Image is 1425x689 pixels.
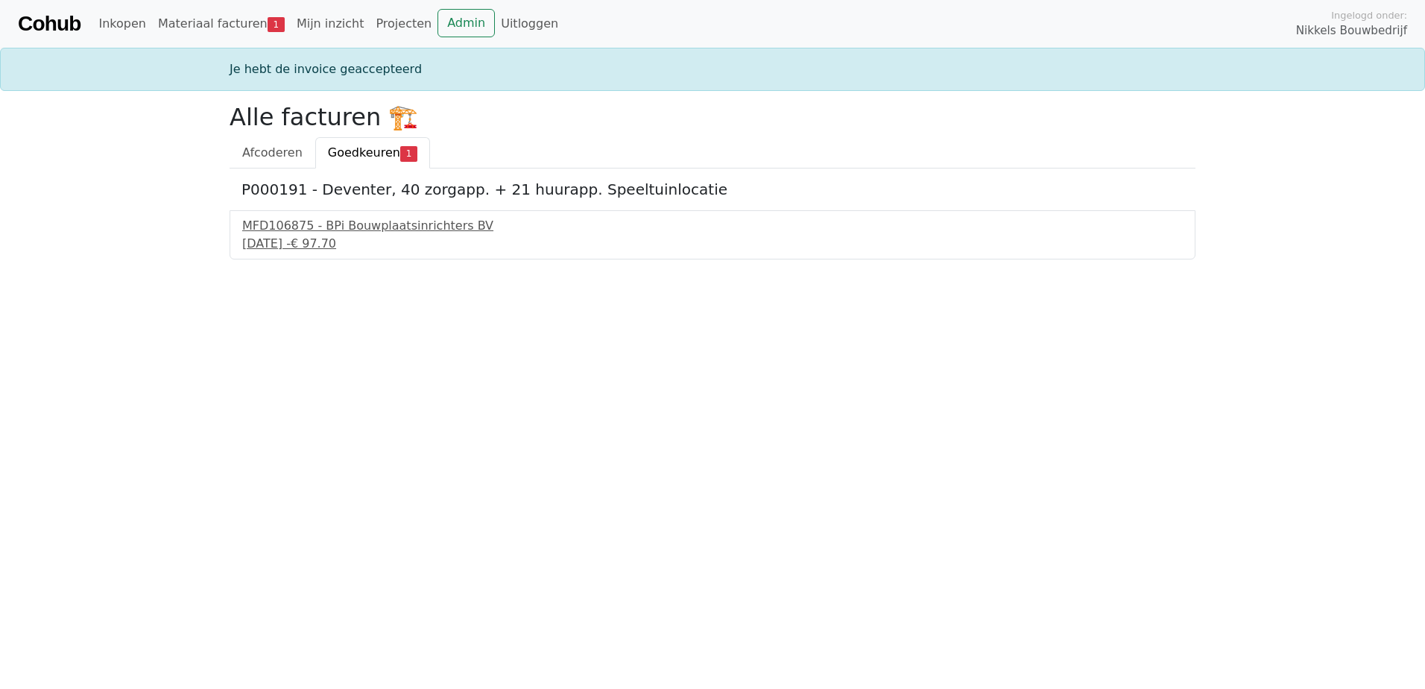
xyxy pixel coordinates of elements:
h2: Alle facturen 🏗️ [230,103,1195,131]
a: Uitloggen [495,9,564,39]
a: Goedkeuren1 [315,137,430,169]
div: Je hebt de invoice geaccepteerd [221,60,1204,78]
span: Afcoderen [242,145,303,160]
a: Projecten [370,9,437,39]
a: Admin [437,9,495,37]
a: MFD106875 - BPi Bouwplaatsinrichters BV[DATE] -€ 97.70 [242,217,1183,253]
span: 1 [268,17,285,32]
a: Cohub [18,6,80,42]
div: [DATE] - [242,235,1183,253]
h5: P000191 - Deventer, 40 zorgapp. + 21 huurapp. Speeltuinlocatie [241,180,1184,198]
a: Materiaal facturen1 [152,9,291,39]
a: Afcoderen [230,137,315,169]
span: € 97.70 [291,236,336,251]
span: Ingelogd onder: [1331,8,1407,22]
div: MFD106875 - BPi Bouwplaatsinrichters BV [242,217,1183,235]
span: 1 [400,146,417,161]
a: Mijn inzicht [291,9,370,39]
a: Inkopen [92,9,151,39]
span: Goedkeuren [328,145,400,160]
span: Nikkels Bouwbedrijf [1296,22,1407,40]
